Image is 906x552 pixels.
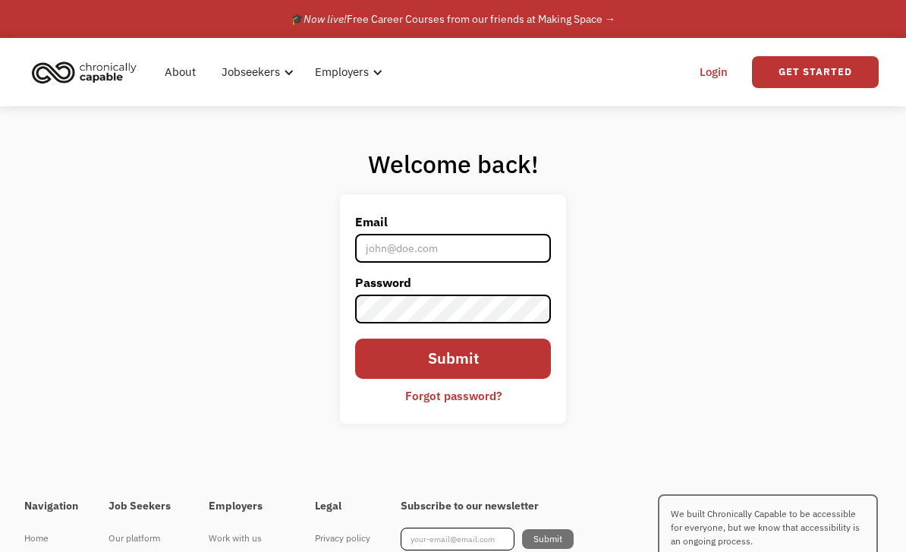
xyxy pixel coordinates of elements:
[24,528,78,549] a: Home
[222,63,280,81] div: Jobseekers
[401,528,514,550] input: your-email@email.com
[209,528,285,549] a: Work with us
[401,500,574,513] h4: Subscribe to our newsletter
[355,210,552,234] label: Email
[27,55,141,89] img: Chronically Capable logo
[752,56,879,88] a: Get Started
[304,12,347,26] em: Now live!
[522,529,574,549] input: Submit
[355,339,552,379] input: Submit
[691,48,737,96] a: Login
[27,55,148,89] a: home
[109,529,178,547] div: Our platform
[394,383,513,408] a: Forgot password?
[355,234,552,263] input: john@doe.com
[340,149,567,179] h1: Welcome back!
[209,500,285,513] h4: Employers
[306,48,387,96] div: Employers
[24,529,78,547] div: Home
[156,48,205,96] a: About
[24,500,78,513] h4: Navigation
[209,529,285,547] div: Work with us
[315,63,369,81] div: Employers
[109,500,178,513] h4: Job Seekers
[315,500,370,513] h4: Legal
[315,529,370,547] div: Privacy policy
[355,270,552,295] label: Password
[355,210,552,408] form: Email Form 2
[405,386,502,405] div: Forgot password?
[212,48,298,96] div: Jobseekers
[109,528,178,549] a: Our platform
[315,528,370,549] a: Privacy policy
[401,528,574,550] form: Footer Newsletter
[291,10,615,28] div: 🎓 Free Career Courses from our friends at Making Space →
